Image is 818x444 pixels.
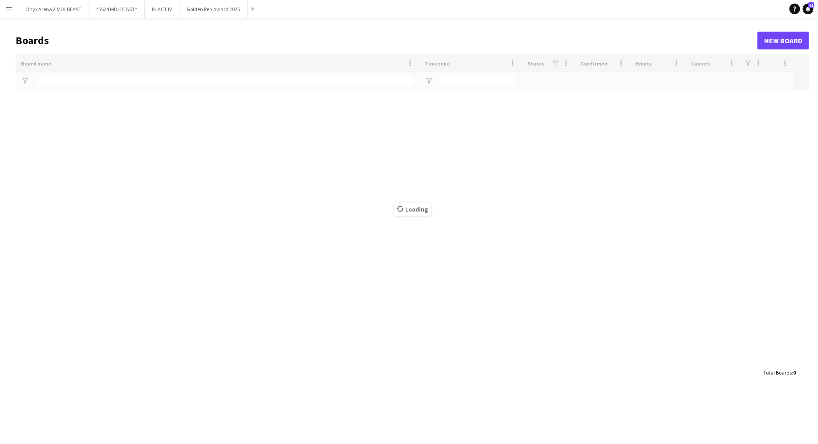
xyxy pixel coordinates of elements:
[145,0,179,18] button: IN ACT IV
[89,0,145,18] button: *SS24 MDLBEAST*
[808,2,814,8] span: 61
[803,4,814,14] a: 61
[757,32,809,49] a: New Board
[179,0,248,18] button: Golden Pen Award 2025
[763,369,792,376] span: Total Boards
[16,34,757,47] h1: Boards
[18,0,89,18] button: Onyx Arena X MDLBEAST
[793,369,796,376] span: 0
[763,364,796,381] div: :
[394,203,431,216] span: Loading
